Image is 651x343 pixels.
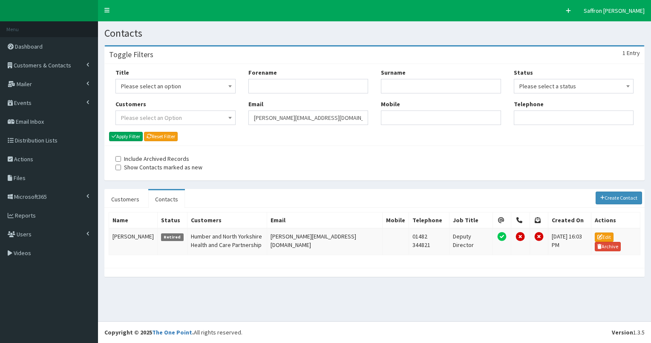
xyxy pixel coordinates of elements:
[14,174,26,182] span: Files
[14,99,32,107] span: Events
[115,100,146,108] label: Customers
[16,118,44,125] span: Email Inbox
[248,68,277,77] label: Forename
[514,100,544,108] label: Telephone
[17,230,32,238] span: Users
[109,132,143,141] button: Apply Filter
[109,51,153,58] h3: Toggle Filters
[115,68,129,77] label: Title
[115,163,202,171] label: Show Contacts marked as new
[158,212,187,228] th: Status
[595,242,621,251] a: Archive
[493,212,511,228] th: Email Permission
[121,114,182,122] span: Please select an Option
[115,165,121,170] input: Show Contacts marked as new
[548,212,591,228] th: Created On
[121,80,230,92] span: Please select an option
[14,249,31,257] span: Videos
[115,79,236,93] span: Please select an option
[15,137,58,144] span: Distribution Lists
[15,43,43,50] span: Dashboard
[596,192,642,204] a: Create Contact
[584,7,645,15] span: Saffron [PERSON_NAME]
[144,132,178,141] a: Reset Filter
[187,212,267,228] th: Customers
[514,68,533,77] label: Status
[148,190,185,208] a: Contacts
[267,212,383,228] th: Email
[104,190,146,208] a: Customers
[248,100,263,108] label: Email
[449,228,493,255] td: Deputy Director
[612,328,633,336] b: Version
[115,154,189,163] label: Include Archived Records
[104,328,194,336] strong: Copyright © 2025 .
[98,321,651,343] footer: All rights reserved.
[152,328,192,336] a: The One Point
[115,156,121,162] input: Include Archived Records
[109,212,158,228] th: Name
[15,212,36,219] span: Reports
[622,49,625,57] span: 1
[548,228,591,255] td: [DATE] 16:03 PM
[627,49,640,57] span: Entry
[187,228,267,255] td: Humber and North Yorkshire Health and Care Partnership
[449,212,493,228] th: Job Title
[409,212,449,228] th: Telephone
[595,233,614,242] a: Edit
[14,61,71,69] span: Customers & Contacts
[161,233,184,241] label: Retired
[381,100,400,108] label: Mobile
[519,80,628,92] span: Please select a status
[104,28,645,39] h1: Contacts
[409,228,449,255] td: 01482 344821
[14,193,47,201] span: Microsoft365
[109,228,158,255] td: [PERSON_NAME]
[612,328,645,337] div: 1.3.5
[381,68,406,77] label: Surname
[383,212,409,228] th: Mobile
[530,212,548,228] th: Post Permission
[511,212,530,228] th: Telephone Permission
[267,228,383,255] td: [PERSON_NAME][EMAIL_ADDRESS][DOMAIN_NAME]
[17,80,32,88] span: Mailer
[591,212,640,228] th: Actions
[14,155,33,163] span: Actions
[514,79,634,93] span: Please select a status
